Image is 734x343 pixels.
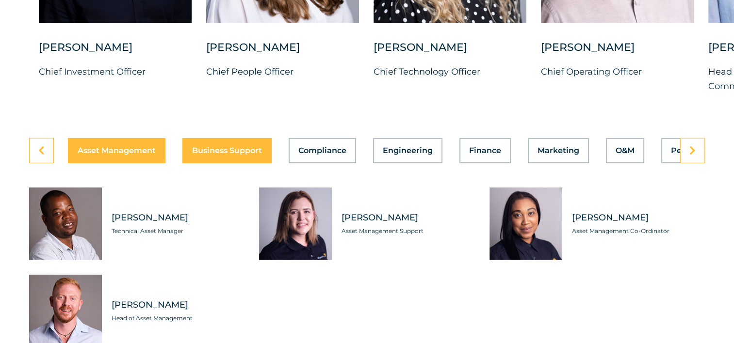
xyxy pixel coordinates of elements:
[298,147,346,155] span: Compliance
[112,313,245,323] span: Head of Asset Management
[616,147,635,155] span: O&M
[541,64,694,79] p: Chief Operating Officer
[39,40,192,64] div: [PERSON_NAME]
[112,226,245,236] span: Technical Asset Manager
[572,226,705,236] span: Asset Management Co-Ordinator
[78,147,156,155] span: Asset Management
[374,40,526,64] div: [PERSON_NAME]
[541,40,694,64] div: [PERSON_NAME]
[39,64,192,79] p: Chief Investment Officer
[342,212,474,224] span: [PERSON_NAME]
[112,299,245,311] span: [PERSON_NAME]
[469,147,501,155] span: Finance
[112,212,245,224] span: [PERSON_NAME]
[538,147,579,155] span: Marketing
[572,212,705,224] span: [PERSON_NAME]
[206,64,359,79] p: Chief People Officer
[206,40,359,64] div: [PERSON_NAME]
[383,147,433,155] span: Engineering
[374,64,526,79] p: Chief Technology Officer
[342,226,474,236] span: Asset Management Support
[192,147,262,155] span: Business Support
